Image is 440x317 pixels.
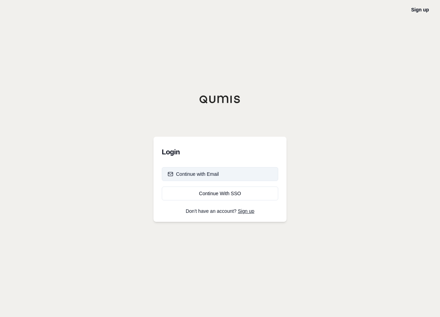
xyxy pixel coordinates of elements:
[162,167,278,181] button: Continue with Email
[238,208,254,214] a: Sign up
[162,209,278,214] p: Don't have an account?
[411,7,429,12] a: Sign up
[162,145,278,159] h3: Login
[199,95,241,103] img: Qumis
[162,187,278,200] a: Continue With SSO
[168,190,272,197] div: Continue With SSO
[168,171,219,178] div: Continue with Email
